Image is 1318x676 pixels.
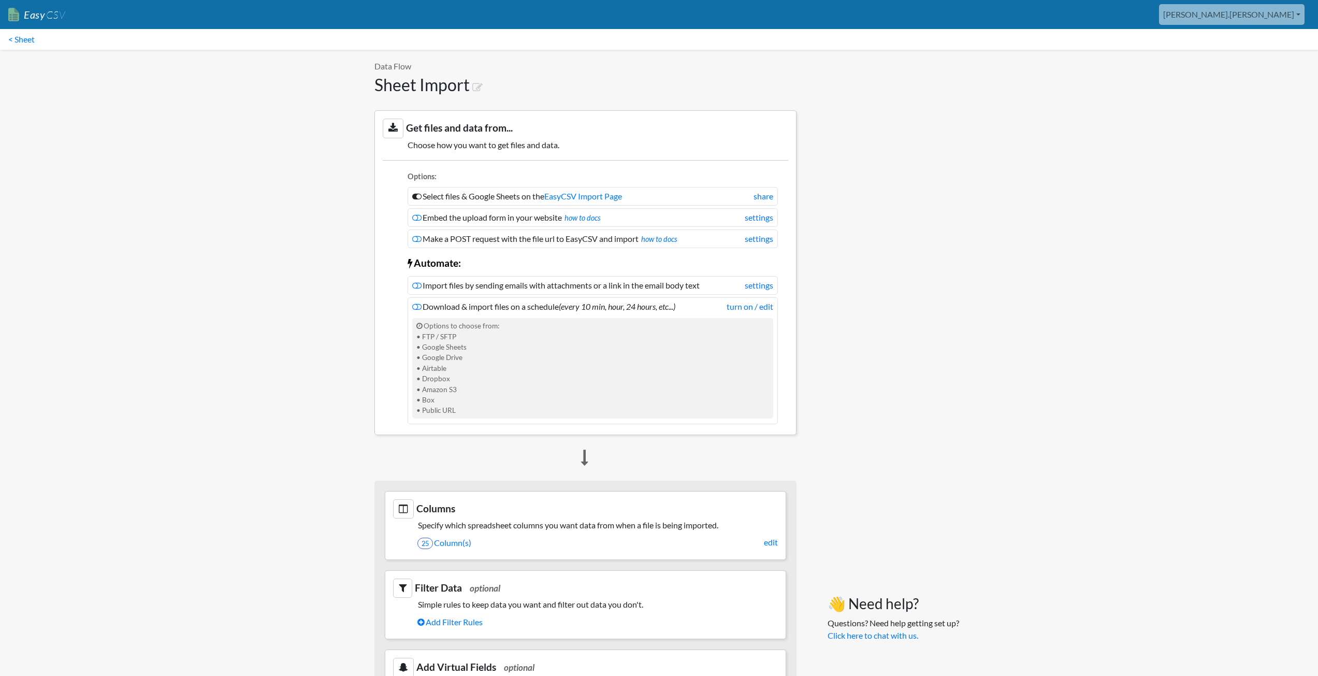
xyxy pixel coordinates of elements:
a: settings [745,233,773,245]
li: Download & import files on a schedule [408,297,778,424]
a: [PERSON_NAME].[PERSON_NAME] [1159,4,1305,25]
a: settings [745,211,773,224]
a: 25Column(s) [417,534,778,552]
h5: Specify which spreadsheet columns you want data from when a file is being imported. [393,520,778,530]
a: how to docs [641,235,677,243]
iframe: Drift Widget Chat Controller [1266,624,1306,664]
h3: Get files and data from... [383,119,788,138]
h5: Choose how you want to get files and data. [383,140,788,150]
h3: Columns [393,499,778,519]
a: EasyCSV [8,4,65,25]
li: Make a POST request with the file url to EasyCSV and import [408,229,778,248]
a: share [754,190,773,203]
span: CSV [45,8,65,21]
h1: Sheet Import [374,75,796,95]
i: (every 10 min, hour, 24 hours, etc...) [559,301,675,311]
a: Add Filter Rules [417,613,778,631]
li: Select files & Google Sheets on the [408,187,778,206]
h5: Simple rules to keep data you want and filter out data you don't. [393,599,778,609]
span: optional [504,662,534,673]
div: Options to choose from: • FTP / SFTP • Google Sheets • Google Drive • Airtable • Dropbox • Amazon... [412,318,773,419]
h3: Filter Data [393,579,778,598]
p: Questions? Need help getting set up? [828,617,959,642]
a: EasyCSV Import Page [544,191,622,201]
a: settings [745,279,773,292]
li: Import files by sending emails with attachments or a link in the email body text [408,276,778,295]
p: Data Flow [374,60,796,73]
li: Options: [408,171,778,185]
a: Click here to chat with us. [828,630,918,640]
span: optional [470,583,500,594]
span: 25 [417,538,433,549]
li: Embed the upload form in your website [408,208,778,227]
a: edit [764,536,778,549]
a: how to docs [564,213,601,222]
li: Automate: [408,251,778,274]
a: turn on / edit [727,300,773,313]
h3: 👋 Need help? [828,595,959,613]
